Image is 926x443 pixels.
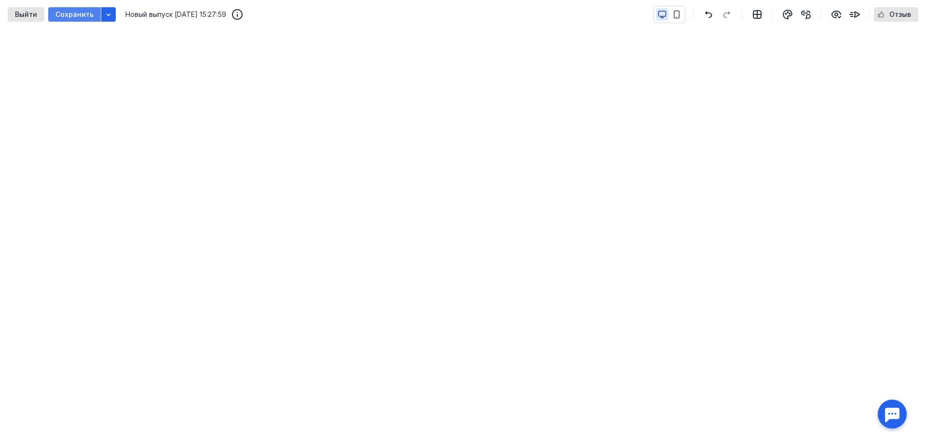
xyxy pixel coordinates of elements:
span: Отзыв [889,11,911,19]
span: Сохранить [55,11,94,19]
button: Сохранить [48,7,101,22]
button: Выйти [8,7,44,22]
span: Новый выпуск [DATE] 15:27:59 [125,10,226,19]
span: Выйти [15,11,37,19]
button: Отзыв [874,7,918,22]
